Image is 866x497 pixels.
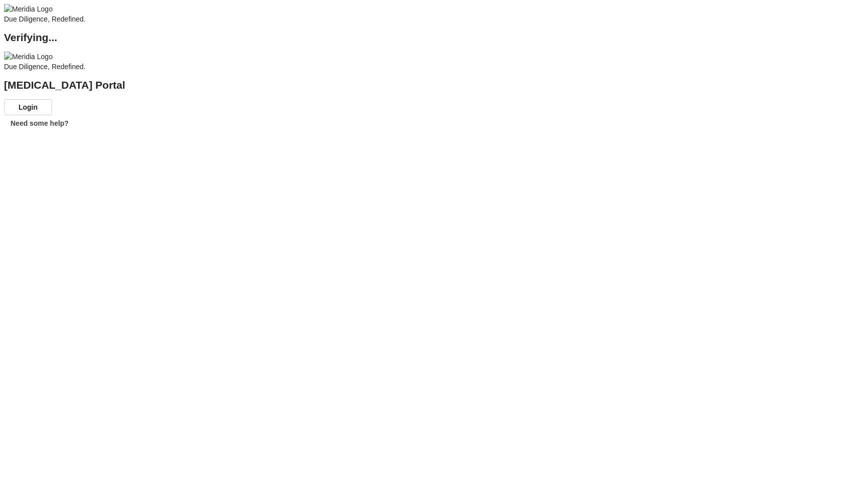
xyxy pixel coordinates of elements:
button: Need some help? [4,115,75,131]
span: Due Diligence, Redefined. [4,63,86,71]
h2: [MEDICAL_DATA] Portal [4,80,862,90]
img: Meridia Logo [4,4,53,14]
span: Due Diligence, Redefined. [4,15,86,23]
button: Login [4,99,52,115]
img: Meridia Logo [4,52,53,62]
h2: Verifying... [4,33,862,43]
